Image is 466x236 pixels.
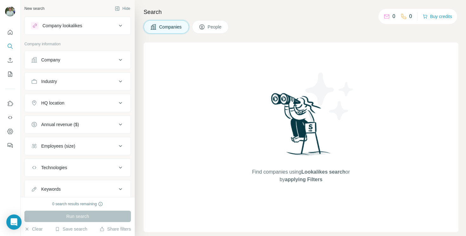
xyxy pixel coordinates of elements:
[100,226,131,232] button: Share filters
[41,143,75,149] div: Employees (size)
[159,24,182,30] span: Companies
[41,78,57,85] div: Industry
[25,52,131,67] button: Company
[268,91,334,162] img: Surfe Illustration - Woman searching with binoculars
[41,186,61,192] div: Keywords
[5,41,15,52] button: Search
[42,22,82,29] div: Company lookalikes
[301,68,358,125] img: Surfe Illustration - Stars
[5,140,15,151] button: Feedback
[6,214,22,230] div: Open Intercom Messenger
[25,182,131,197] button: Keywords
[5,6,15,16] img: Avatar
[285,177,322,182] span: applying Filters
[25,117,131,132] button: Annual revenue ($)
[5,27,15,38] button: Quick start
[250,168,352,183] span: Find companies using or by
[5,112,15,123] button: Use Surfe API
[24,226,42,232] button: Clear
[25,160,131,175] button: Technologies
[41,57,60,63] div: Company
[423,12,452,21] button: Buy credits
[41,164,67,171] div: Technologies
[52,201,103,207] div: 0 search results remaining
[5,68,15,80] button: My lists
[409,13,412,20] p: 0
[24,6,44,11] div: New search
[110,4,135,13] button: Hide
[5,54,15,66] button: Enrich CSV
[41,121,79,128] div: Annual revenue ($)
[392,13,395,20] p: 0
[55,226,87,232] button: Save search
[5,126,15,137] button: Dashboard
[25,95,131,111] button: HQ location
[24,41,131,47] p: Company information
[41,100,64,106] div: HQ location
[301,169,346,175] span: Lookalikes search
[25,138,131,154] button: Employees (size)
[25,18,131,33] button: Company lookalikes
[144,8,458,16] h4: Search
[208,24,222,30] span: People
[5,98,15,109] button: Use Surfe on LinkedIn
[25,74,131,89] button: Industry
